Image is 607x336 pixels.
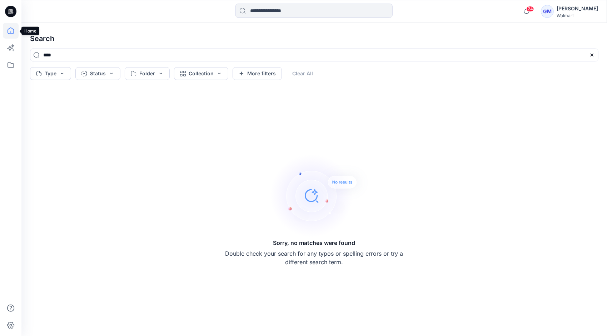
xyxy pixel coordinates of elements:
span: 24 [526,6,534,12]
h4: Search [24,29,604,49]
div: Walmart [557,13,598,18]
button: More filters [233,67,282,80]
div: [PERSON_NAME] [557,4,598,13]
button: Type [30,67,71,80]
h5: Sorry, no matches were found [273,239,355,247]
button: Folder [125,67,170,80]
img: Sorry, no matches were found [270,153,370,239]
p: Double check your search for any typos or spelling errors or try a different search term. [225,249,404,266]
button: Status [75,67,120,80]
button: Collection [174,67,228,80]
div: GM [541,5,554,18]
